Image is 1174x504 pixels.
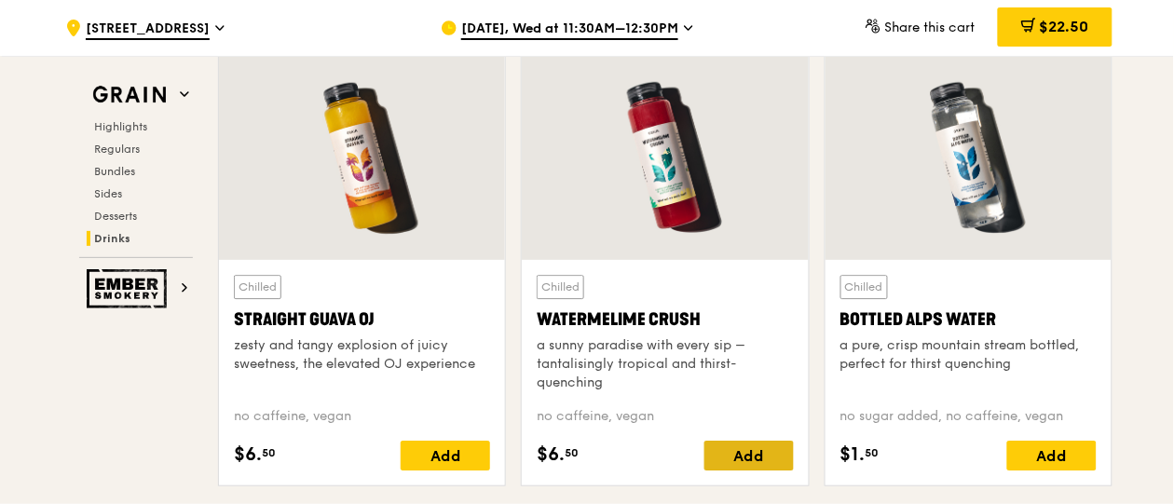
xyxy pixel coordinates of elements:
span: Regulars [94,143,140,156]
div: a sunny paradise with every sip – tantalisingly tropical and thirst-quenching [537,336,793,392]
span: 50 [866,445,880,460]
div: Add [401,441,490,470]
span: Highlights [94,120,147,133]
span: Sides [94,187,122,200]
div: no caffeine, vegan [537,407,793,426]
span: $6. [537,441,565,469]
div: Chilled [840,275,888,299]
span: $6. [234,441,262,469]
span: 50 [565,445,579,460]
div: no sugar added, no caffeine, vegan [840,407,1097,426]
div: Add [1007,441,1097,470]
span: $22.50 [1040,18,1089,35]
div: a pure, crisp mountain stream bottled, perfect for thirst quenching [840,336,1097,374]
div: Straight Guava OJ [234,306,490,333]
img: Ember Smokery web logo [87,269,172,308]
span: $1. [840,441,866,469]
span: Bundles [94,165,135,178]
span: 50 [262,445,276,460]
div: Bottled Alps Water [840,306,1097,333]
div: Add [704,441,794,470]
div: Watermelime Crush [537,306,793,333]
div: Chilled [234,275,281,299]
span: Desserts [94,210,137,223]
span: [DATE], Wed at 11:30AM–12:30PM [461,20,678,40]
div: Chilled [537,275,584,299]
span: [STREET_ADDRESS] [86,20,210,40]
div: zesty and tangy explosion of juicy sweetness, the elevated OJ experience [234,336,490,374]
span: Share this cart [885,20,976,35]
img: Grain web logo [87,78,172,112]
span: Drinks [94,232,130,245]
div: no caffeine, vegan [234,407,490,426]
